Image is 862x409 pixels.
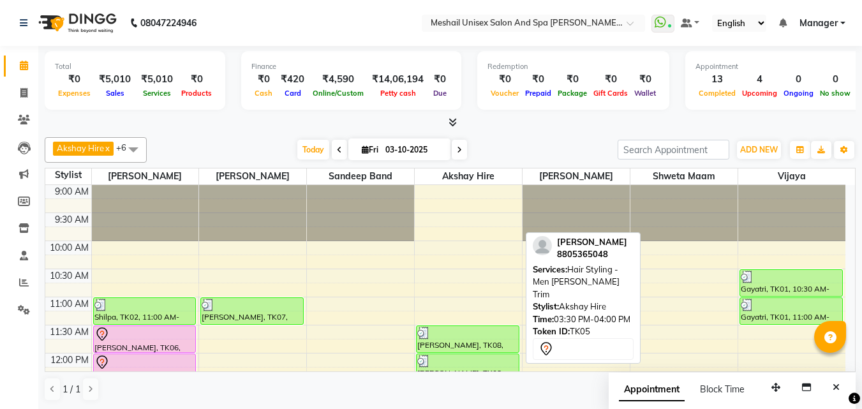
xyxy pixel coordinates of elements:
span: Ongoing [780,89,817,98]
span: Upcoming [739,89,780,98]
div: 10:00 AM [47,241,91,255]
span: [PERSON_NAME] [523,168,630,184]
span: Token ID: [533,326,570,336]
span: Akshay Hire [415,168,522,184]
div: 8805365048 [557,248,627,261]
input: 2025-10-03 [382,140,445,160]
div: ₹5,010 [136,72,178,87]
div: 13 [695,72,739,87]
span: Stylist: [533,301,559,311]
div: Stylist [45,168,91,182]
span: Due [430,89,450,98]
div: 11:00 AM [47,297,91,311]
div: 0 [780,72,817,87]
span: No show [817,89,854,98]
div: ₹0 [590,72,631,87]
div: Akshay Hire [533,301,634,313]
span: 1 / 1 [63,383,80,396]
span: Package [554,89,590,98]
img: logo [33,5,120,41]
div: [PERSON_NAME], TK06, 12:00 PM-01:00 PM, Inoa Touch Up [94,354,196,408]
img: profile [533,236,552,255]
div: Redemption [487,61,659,72]
span: Today [297,140,329,160]
div: Total [55,61,215,72]
div: [PERSON_NAME], TK06, 11:30 AM-12:00 PM, Hair Styling - Men Hair Cut [94,326,196,352]
span: Fri [359,145,382,154]
div: ₹14,06,194 [367,72,429,87]
span: Wallet [631,89,659,98]
div: ₹0 [554,72,590,87]
div: 9:00 AM [52,185,91,198]
span: Cash [251,89,276,98]
span: Prepaid [522,89,554,98]
button: ADD NEW [737,141,781,159]
div: 0 [817,72,854,87]
div: [PERSON_NAME], TK07, 11:00 AM-11:30 AM, Cleanup - Vita C [MEDICAL_DATA] clean up [201,298,303,324]
div: ₹0 [251,72,276,87]
div: Appointment [695,61,854,72]
span: Hair Styling - Men [PERSON_NAME] Trim [533,264,620,299]
div: ₹0 [631,72,659,87]
div: [PERSON_NAME], TK08, 12:00 PM-12:30 PM, Hair Styling - Men [PERSON_NAME] Trim [417,354,519,380]
iframe: chat widget [808,358,849,396]
span: [PERSON_NAME] [92,168,199,184]
span: Voucher [487,89,522,98]
div: 11:30 AM [47,325,91,339]
span: [PERSON_NAME] [557,237,627,247]
div: ₹0 [429,72,451,87]
span: Card [281,89,304,98]
div: ₹420 [276,72,309,87]
span: Manager [799,17,838,30]
span: Shweta maam [630,168,738,184]
span: Sales [103,89,128,98]
div: ₹0 [487,72,522,87]
input: Search Appointment [618,140,729,160]
span: Appointment [619,378,685,401]
span: Sandeep Band [307,168,414,184]
span: Vijaya [738,168,845,184]
div: ₹4,590 [309,72,367,87]
div: 10:30 AM [47,269,91,283]
span: Petty cash [377,89,419,98]
div: ₹0 [178,72,215,87]
div: ₹0 [522,72,554,87]
span: Services [140,89,174,98]
div: Finance [251,61,451,72]
span: Time: [533,314,554,324]
span: Online/Custom [309,89,367,98]
span: Completed [695,89,739,98]
span: Akshay Hire [57,143,104,153]
div: TK05 [533,325,634,338]
span: Block Time [700,383,745,395]
div: 9:30 AM [52,213,91,227]
span: Gift Cards [590,89,631,98]
span: Expenses [55,89,94,98]
div: Gayatri, TK01, 10:30 AM-11:00 AM, Threading - Women Eye Brows [740,270,842,296]
div: 03:30 PM-04:00 PM [533,313,634,326]
div: Gayatri, TK01, 11:00 AM-11:30 AM, Threading - Women Upper Lip [740,298,842,324]
span: +6 [116,142,136,152]
div: Shilpa, TK02, 11:00 AM-11:30 AM, Hair Styling - Men Hair Cut [94,298,196,324]
a: x [104,143,110,153]
div: ₹0 [55,72,94,87]
b: 08047224946 [140,5,197,41]
span: [PERSON_NAME] [199,168,306,184]
div: 12:00 PM [48,353,91,367]
div: [PERSON_NAME], TK08, 11:30 AM-12:00 PM, Hair Styling - Men Hair Cut With Wash [417,326,519,352]
span: Services: [533,264,567,274]
div: 4 [739,72,780,87]
span: ADD NEW [740,145,778,154]
span: Products [178,89,215,98]
div: ₹5,010 [94,72,136,87]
